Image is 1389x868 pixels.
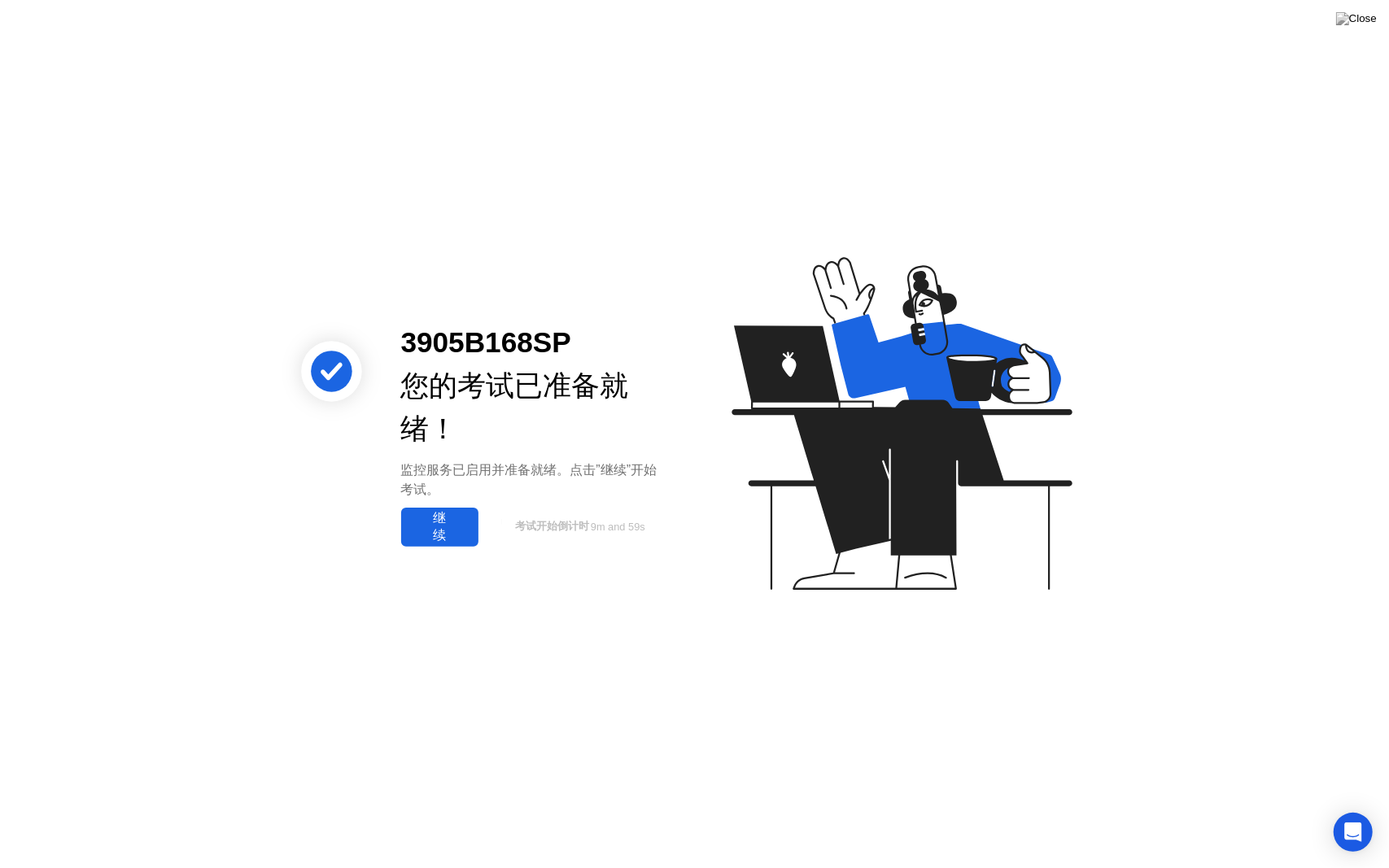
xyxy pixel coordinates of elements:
button: 考试开始倒计时9m and 59s [487,512,669,543]
div: 监控服务已启用并准备就绪。点击”继续”开始考试。 [401,460,669,499]
img: Close [1336,12,1377,25]
button: 继续 [401,508,478,547]
div: 3905B168SP [401,321,669,364]
div: 继续 [406,510,474,544]
span: 9m and 59s [591,521,645,533]
div: 您的考试已准备就绪！ [401,364,669,451]
div: Open Intercom Messenger [1334,813,1373,852]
